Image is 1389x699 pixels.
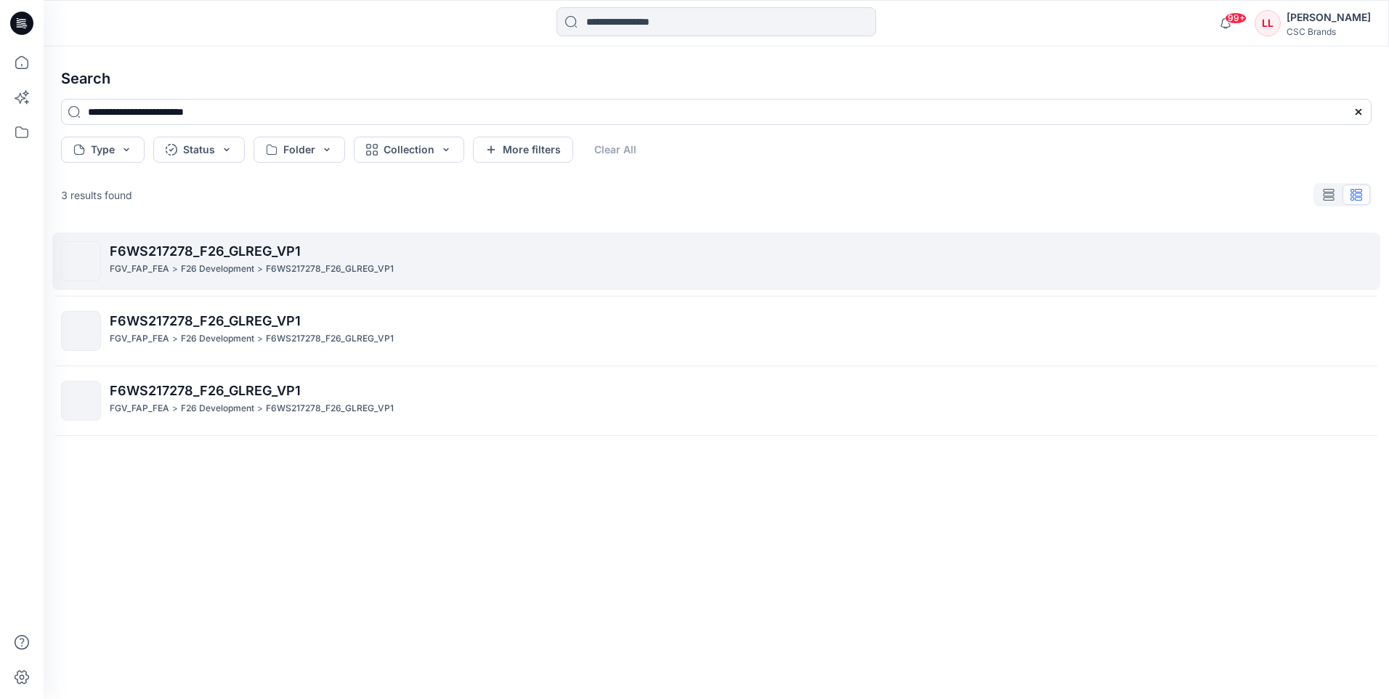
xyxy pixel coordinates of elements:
[257,331,263,347] p: >
[181,262,254,277] p: F26 Development
[110,383,301,398] span: F6WS217278_F26_GLREG_VP1
[257,401,263,416] p: >
[254,137,345,163] button: Folder
[473,137,573,163] button: More filters
[110,243,301,259] span: F6WS217278_F26_GLREG_VP1
[110,331,169,347] p: FGV_FAP_FEA
[257,262,263,277] p: >
[181,401,254,416] p: F26 Development
[354,137,464,163] button: Collection
[266,401,394,416] p: F6WS217278_F26_GLREG_VP1
[110,401,169,416] p: FGV_FAP_FEA
[49,58,1383,99] h4: Search
[1287,9,1371,26] div: [PERSON_NAME]
[1255,10,1281,36] div: LL
[266,331,394,347] p: F6WS217278_F26_GLREG_VP1
[52,372,1380,429] a: F6WS217278_F26_GLREG_VP1FGV_FAP_FEA>F26 Development>F6WS217278_F26_GLREG_VP1
[110,313,301,328] span: F6WS217278_F26_GLREG_VP1
[61,187,132,203] p: 3 results found
[266,262,394,277] p: F6WS217278_F26_GLREG_VP1
[1287,26,1371,37] div: CSC Brands
[153,137,245,163] button: Status
[61,137,145,163] button: Type
[1225,12,1247,24] span: 99+
[181,331,254,347] p: F26 Development
[52,233,1380,290] a: F6WS217278_F26_GLREG_VP1FGV_FAP_FEA>F26 Development>F6WS217278_F26_GLREG_VP1
[172,262,178,277] p: >
[110,262,169,277] p: FGV_FAP_FEA
[172,331,178,347] p: >
[172,401,178,416] p: >
[52,302,1380,360] a: F6WS217278_F26_GLREG_VP1FGV_FAP_FEA>F26 Development>F6WS217278_F26_GLREG_VP1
